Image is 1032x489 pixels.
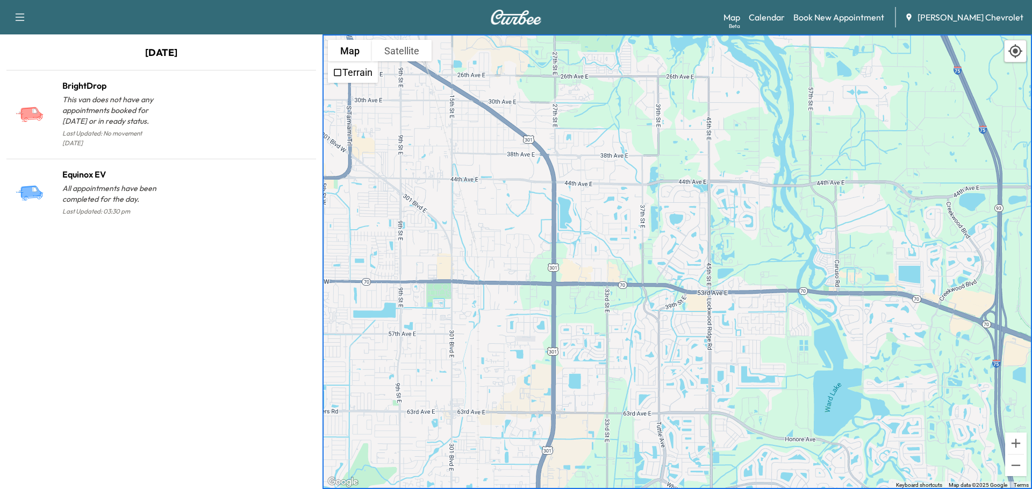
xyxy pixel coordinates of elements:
[949,482,1007,488] span: Map data ©2025 Google
[729,22,740,30] div: Beta
[1005,455,1027,476] button: Zoom out
[1014,482,1029,488] a: Terms (opens in new tab)
[325,475,361,489] img: Google
[325,475,361,489] a: Open this area in Google Maps (opens a new window)
[62,94,161,126] p: This van does not have any appointments booked for [DATE] or in ready status.
[62,168,161,181] h1: Equinox EV
[328,61,378,83] ul: Show street map
[328,40,372,61] button: Show street map
[342,67,372,78] label: Terrain
[372,40,432,61] button: Show satellite imagery
[1005,433,1027,454] button: Zoom in
[62,183,161,204] p: All appointments have been completed for the day.
[749,11,785,24] a: Calendar
[1004,40,1027,62] div: Recenter map
[62,126,161,150] p: Last Updated: No movement [DATE]
[329,62,377,82] li: Terrain
[896,481,942,489] button: Keyboard shortcuts
[62,204,161,218] p: Last Updated: 03:30 pm
[62,79,161,92] h1: BrightDrop
[490,10,542,25] img: Curbee Logo
[723,11,740,24] a: MapBeta
[918,11,1023,24] span: [PERSON_NAME] Chevrolet
[793,11,884,24] a: Book New Appointment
